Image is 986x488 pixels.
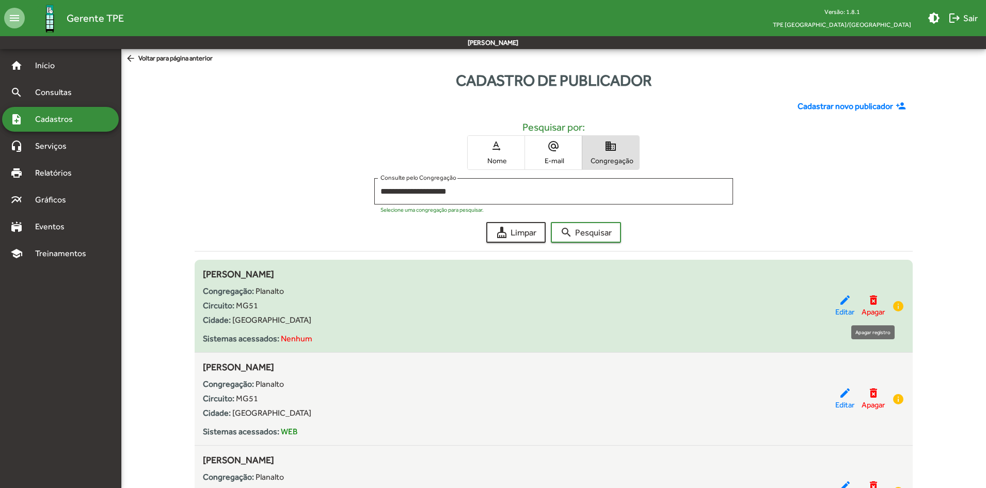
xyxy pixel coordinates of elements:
mat-icon: menu [4,8,25,28]
span: [PERSON_NAME] [203,454,274,465]
span: Editar [835,399,854,411]
button: E-mail [525,136,582,169]
mat-icon: arrow_back [125,53,138,65]
span: [PERSON_NAME] [203,269,274,279]
span: Planalto [256,472,284,482]
mat-icon: edit [839,387,851,399]
button: Limpar [486,222,546,243]
mat-icon: edit [839,294,851,306]
span: Cadastrar novo publicador [798,100,893,113]
span: Eventos [29,221,78,233]
div: Versão: 1.8.1 [765,5,919,18]
span: [GEOGRAPHIC_DATA] [232,315,311,325]
span: Serviços [29,140,81,152]
mat-icon: note_add [10,113,23,125]
div: Cadastro de publicador [121,69,986,92]
span: [PERSON_NAME] [203,361,274,372]
a: Gerente TPE [25,2,124,35]
mat-hint: Selecione uma congregação para pesquisar. [380,207,484,213]
strong: Cidade: [203,315,231,325]
span: E-mail [528,156,579,165]
mat-icon: multiline_chart [10,194,23,206]
span: Nome [470,156,522,165]
strong: Sistemas acessados: [203,334,279,343]
mat-icon: brightness_medium [928,12,940,24]
strong: Circuito: [203,393,234,403]
span: Gerente TPE [67,10,124,26]
span: Apagar [862,399,885,411]
button: Congregação [582,136,639,169]
mat-icon: info [892,300,904,312]
span: Consultas [29,86,85,99]
mat-icon: delete_forever [867,387,880,399]
strong: Cidade: [203,408,231,418]
span: Planalto [256,379,284,389]
mat-icon: alternate_email [547,140,560,152]
mat-icon: logout [948,12,961,24]
strong: Sistemas acessados: [203,427,279,436]
button: Pesquisar [551,222,621,243]
span: [GEOGRAPHIC_DATA] [232,408,311,418]
mat-icon: person_add [896,101,909,112]
span: Relatórios [29,167,85,179]
span: Planalto [256,286,284,296]
mat-icon: info [892,393,904,405]
span: Cadastros [29,113,86,125]
mat-icon: search [560,226,572,239]
mat-icon: home [10,59,23,72]
mat-icon: headset_mic [10,140,23,152]
strong: Congregação: [203,379,254,389]
span: Voltar para página anterior [125,53,213,65]
strong: Congregação: [203,286,254,296]
mat-icon: text_rotation_none [490,140,502,152]
span: Treinamentos [29,247,99,260]
span: Gráficos [29,194,80,206]
span: Pesquisar [560,223,612,242]
span: Sair [948,9,978,27]
mat-icon: cleaning_services [496,226,508,239]
span: Início [29,59,70,72]
span: TPE [GEOGRAPHIC_DATA]/[GEOGRAPHIC_DATA] [765,18,919,31]
strong: Congregação: [203,472,254,482]
h5: Pesquisar por: [203,121,905,133]
span: Editar [835,306,854,318]
mat-icon: print [10,167,23,179]
span: Congregação [585,156,637,165]
mat-icon: domain [605,140,617,152]
span: WEB [281,427,297,436]
img: Logo [33,2,67,35]
button: Sair [944,9,982,27]
strong: Circuito: [203,301,234,310]
mat-icon: stadium [10,221,23,233]
span: Nenhum [281,334,312,343]
span: MG51 [236,301,258,310]
mat-icon: school [10,247,23,260]
mat-icon: search [10,86,23,99]
span: MG51 [236,393,258,403]
button: Nome [468,136,524,169]
span: Apagar [862,306,885,318]
span: Limpar [496,223,536,242]
mat-icon: delete_forever [867,294,880,306]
